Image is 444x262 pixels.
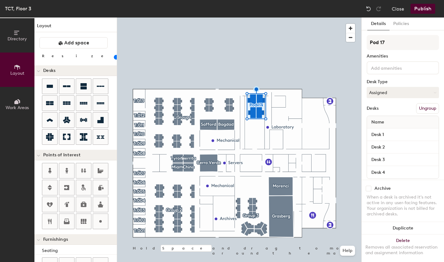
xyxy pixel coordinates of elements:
button: DeleteRemoves all associated reservation and assignment information [362,234,444,262]
button: Details [367,18,390,30]
div: TCT, Floor 3 [5,5,31,13]
div: Desk Type [367,79,439,84]
button: Add space [39,37,108,48]
h1: Layout [34,23,117,32]
button: Policies [390,18,413,30]
input: Add amenities [370,64,426,71]
div: When a desk is archived it's not active in any user-facing features. Your organization is not bil... [367,194,439,217]
div: Resize [42,53,111,58]
div: Archive [374,186,391,191]
div: Amenities [367,54,439,59]
div: Seating [42,247,117,254]
span: Desks [43,68,55,73]
span: Work Areas [6,105,29,110]
input: Unnamed desk [368,155,437,164]
span: Add space [64,40,89,46]
input: Unnamed desk [368,168,437,177]
button: Close [392,4,404,14]
span: Furnishings [43,237,68,242]
div: Desks [367,106,379,111]
input: Unnamed desk [368,130,437,139]
img: Redo [375,6,382,12]
span: Name [368,117,387,128]
button: Ungroup [416,103,439,114]
input: Unnamed desk [368,143,437,152]
button: Publish [410,4,435,14]
button: Assigned [367,87,439,98]
div: Removes all associated reservation and assignment information [365,244,440,256]
span: Directory [8,36,27,42]
span: Layout [10,71,24,76]
span: Points of Interest [43,153,80,158]
img: Undo [365,6,372,12]
button: Duplicate [362,222,444,234]
button: Help [340,246,355,256]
